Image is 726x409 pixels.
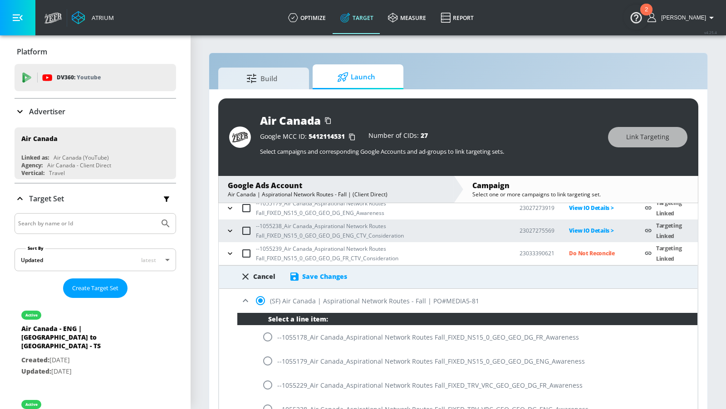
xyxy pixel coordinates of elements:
a: Atrium [72,11,114,24]
p: Platform [17,47,47,57]
span: Launch [322,66,391,88]
p: DV360: [57,73,101,83]
span: 27 [421,131,428,140]
div: DV360: Youtube [15,64,176,91]
div: Number of CIDs: [368,132,428,141]
div: activeAir Canada - ENG | [GEOGRAPHIC_DATA] to [GEOGRAPHIC_DATA] - TSCreated:[DATE]Updated:[DATE] [15,302,176,384]
button: Open Resource Center, 2 new notifications [623,5,649,30]
p: 23027273919 [520,203,554,213]
div: Air Canada [21,134,58,143]
a: Report [433,1,481,34]
div: --1055178_Air Canada_Aspirational Network Routes Fall_FIXED_NS15_0_GEO_GEO_DG_FR_Awareness [237,325,697,349]
div: Google Ads AccountAir Canada | Aspirational Network Routes - Fall | (Client Direct) [219,176,453,203]
div: Air CanadaLinked as:Air Canada (YouTube)Agency:Air Canada - Client DirectVertical:Travel [15,127,176,179]
div: 2 [645,10,648,21]
div: Updated [21,256,43,264]
span: Created: [21,355,49,364]
p: 23033390621 [520,248,554,258]
p: [DATE] [21,366,148,377]
div: Vertical: [21,169,44,177]
p: View IO Details > [569,225,630,236]
p: --1055239_Air Canada_Aspirational Network Routes Fall_FIXED_NS15_0_GEO_GEO_DG_FR_CTV_Consideration [256,244,505,263]
div: Cancel [253,272,275,281]
label: Sort By [26,245,45,251]
p: View IO Details > [569,203,630,213]
p: Do Not Reconcile [569,248,630,258]
div: Target Set [15,184,176,214]
span: Create Target Set [72,283,118,293]
a: optimize [281,1,333,34]
a: Targeting Linked [656,199,682,217]
button: [PERSON_NAME] [648,12,717,23]
div: Air Canada | Aspirational Network Routes - Fall | (Client Direct) [228,190,444,198]
p: Youtube [77,73,101,82]
div: Linked as: [21,154,49,161]
span: Updated: [21,367,51,375]
div: Air Canada - ENG | [GEOGRAPHIC_DATA] to [GEOGRAPHIC_DATA] - TS [21,324,148,355]
div: Travel [49,169,65,177]
div: --1055229_Air Canada_Aspirational Network Routes Fall_FIXED_TRV_VRC_GEO_GEO_DG_FR_Awareness [237,373,697,397]
p: Target Set [29,194,64,204]
button: Create Target Set [63,278,128,298]
div: Google MCC ID: [260,132,359,141]
div: Platform [15,39,176,64]
a: Targeting Linked [656,244,682,263]
div: --1055179_Air Canada_Aspirational Network Routes Fall_FIXED_NS15_0_GEO_GEO_DG_ENG_Awareness [237,349,697,373]
div: Air Canada [260,113,321,128]
p: 23027275569 [520,226,554,235]
span: latest [141,256,156,264]
a: measure [381,1,433,34]
div: Agency: [21,161,43,169]
div: active [25,313,38,317]
div: (SF) Air Canada | Aspirational Network Routes - Fall | PO#MEDIA5-81 [219,289,697,313]
p: Advertiser [29,107,65,117]
div: Google Ads Account [228,180,444,190]
p: Select campaigns and corresponding Google Accounts and ad-groups to link targeting sets. [260,147,599,156]
div: Air Canada (YouTube) [54,154,109,161]
div: Campaign [472,180,689,190]
div: Air Canada - Client Direct [47,161,111,169]
div: Select a line item: [237,313,697,325]
p: --1055238_Air Canada_Aspirational Network Routes Fall_FIXED_NS15_0_GEO_GEO_DG_ENG_CTV_Consideration [256,221,505,240]
a: Target [333,1,381,34]
div: active [25,402,38,407]
p: [DATE] [21,355,148,366]
span: login as: anthony.tran@zefr.com [657,15,706,21]
div: Cancel [240,271,275,282]
p: --1055179_Air Canada_Aspirational Network Routes Fall_FIXED_NS15_0_GEO_GEO_DG_ENG_Awareness [256,199,505,218]
div: Advertiser [15,99,176,124]
span: v 4.25.4 [704,30,717,35]
a: Targeting Linked [656,222,682,240]
div: Save Changes [289,271,347,282]
input: Search by name or Id [18,218,156,229]
div: Atrium [88,14,114,22]
span: 5412114531 [309,132,345,141]
span: Build [227,68,296,89]
div: Save Changes [302,272,347,281]
div: Select one or more campaigns to link targeting set. [472,190,689,198]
